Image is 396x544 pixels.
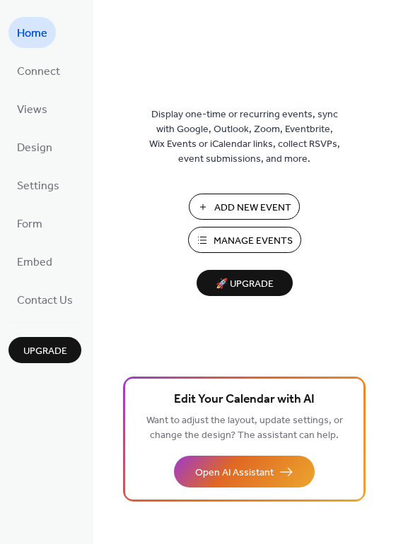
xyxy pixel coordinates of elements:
a: Views [8,93,56,124]
span: Embed [17,252,52,274]
a: Home [8,17,56,48]
button: Manage Events [188,227,301,253]
span: Design [17,137,52,160]
span: Want to adjust the layout, update settings, or change the design? The assistant can help. [146,411,343,445]
a: Form [8,208,51,239]
span: Views [17,99,47,122]
span: Upgrade [23,344,67,359]
button: 🚀 Upgrade [197,270,293,296]
a: Settings [8,170,68,201]
button: Open AI Assistant [174,456,315,487]
a: Contact Us [8,284,81,315]
span: Connect [17,61,60,83]
span: Display one-time or recurring events, sync with Google, Outlook, Zoom, Eventbrite, Wix Events or ... [149,107,340,167]
a: Embed [8,246,61,277]
span: Add New Event [214,201,291,215]
span: 🚀 Upgrade [205,275,284,294]
span: Contact Us [17,290,73,312]
span: Settings [17,175,59,198]
a: Connect [8,55,69,86]
span: Home [17,23,47,45]
button: Add New Event [189,194,300,220]
a: Design [8,131,61,162]
span: Edit Your Calendar with AI [174,390,315,410]
span: Open AI Assistant [195,466,274,480]
span: Manage Events [214,234,293,249]
button: Upgrade [8,337,81,363]
span: Form [17,213,42,236]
